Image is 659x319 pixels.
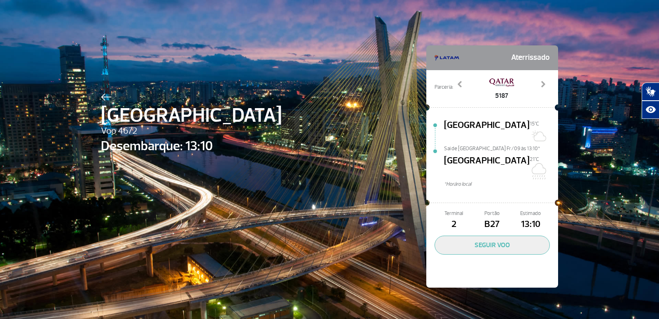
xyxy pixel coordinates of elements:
[435,217,473,232] span: 2
[512,217,550,232] span: 13:10
[530,121,539,127] span: 15°C
[642,83,659,119] div: Plugin de acessibilidade da Hand Talk.
[642,83,659,101] button: Abrir tradutor de língua de sinais.
[101,136,282,156] span: Desembarque: 13:10
[530,163,546,180] img: Chuvoso
[444,154,530,180] span: [GEOGRAPHIC_DATA]
[473,217,511,232] span: B27
[511,50,550,66] span: Aterrissado
[444,180,558,188] span: *Horáro local
[101,101,282,130] span: [GEOGRAPHIC_DATA]
[530,156,539,163] span: 21°C
[101,124,282,138] span: Voo 4672
[512,210,550,217] span: Estimado
[530,128,546,144] img: Sol com muitas nuvens
[489,91,514,101] span: 5187
[435,236,550,255] button: SEGUIR VOO
[435,210,473,217] span: Terminal
[444,145,558,151] span: Sai de [GEOGRAPHIC_DATA] Fr/09 às 13:10*
[642,101,659,119] button: Abrir recursos assistivos.
[473,210,511,217] span: Portão
[435,83,453,91] span: Parceria:
[444,118,530,145] span: [GEOGRAPHIC_DATA]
